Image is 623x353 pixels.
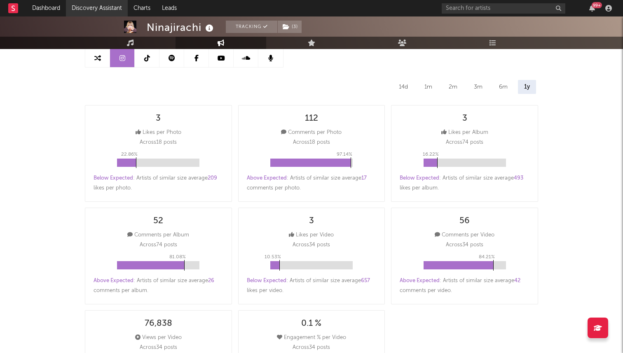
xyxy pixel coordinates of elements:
[400,278,440,283] span: Above Expected
[393,80,414,94] div: 14d
[305,114,318,124] div: 112
[208,175,217,181] span: 209
[301,319,321,329] div: 0.1 %
[514,278,520,283] span: 42
[247,278,286,283] span: Below Expected
[361,278,370,283] span: 657
[518,80,536,94] div: 1y
[293,138,330,147] p: Across 18 posts
[94,173,223,193] div: : Artists of similar size average likes per photo .
[169,252,186,262] p: 81.08 %
[247,276,377,296] div: : Artists of similar size average likes per video .
[446,240,483,250] p: Across 34 posts
[226,21,277,33] button: Tracking
[479,252,495,262] p: 84.21 %
[441,128,488,138] div: Likes per Album
[153,216,163,226] div: 52
[459,216,470,226] div: 56
[418,80,438,94] div: 1m
[400,175,439,181] span: Below Expected
[446,138,483,147] p: Across 74 posts
[94,175,133,181] span: Below Expected
[592,2,602,8] div: 99 +
[136,128,181,138] div: Likes per Photo
[289,230,334,240] div: Likes per Video
[140,240,177,250] p: Across 74 posts
[127,230,189,240] div: Comments per Album
[435,230,494,240] div: Comments per Video
[337,150,352,159] p: 97.14 %
[140,138,177,147] p: Across 18 posts
[278,21,302,33] button: (3)
[293,240,330,250] p: Across 34 posts
[361,175,367,181] span: 17
[277,21,302,33] span: ( 3 )
[135,333,182,343] div: Views per Video
[147,21,215,34] div: Ninajirachi
[281,128,342,138] div: Comments per Photo
[589,5,595,12] button: 99+
[277,333,346,343] div: Engagement % per Video
[400,276,529,296] div: : Artists of similar size average comments per video .
[462,114,467,124] div: 3
[140,343,177,353] p: Across 34 posts
[423,150,439,159] p: 16.22 %
[442,3,565,14] input: Search for artists
[94,276,223,296] div: : Artists of similar size average comments per album .
[145,319,172,329] div: 76,838
[247,175,287,181] span: Above Expected
[468,80,489,94] div: 3m
[443,80,464,94] div: 2m
[493,80,514,94] div: 6m
[94,278,133,283] span: Above Expected
[400,173,529,193] div: : Artists of similar size average likes per album .
[121,150,138,159] p: 22.86 %
[293,343,330,353] p: Across 34 posts
[265,252,281,262] p: 10.53 %
[247,173,377,193] div: : Artists of similar size average comments per photo .
[156,114,161,124] div: 3
[514,175,523,181] span: 493
[309,216,314,226] div: 3
[208,278,214,283] span: 26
